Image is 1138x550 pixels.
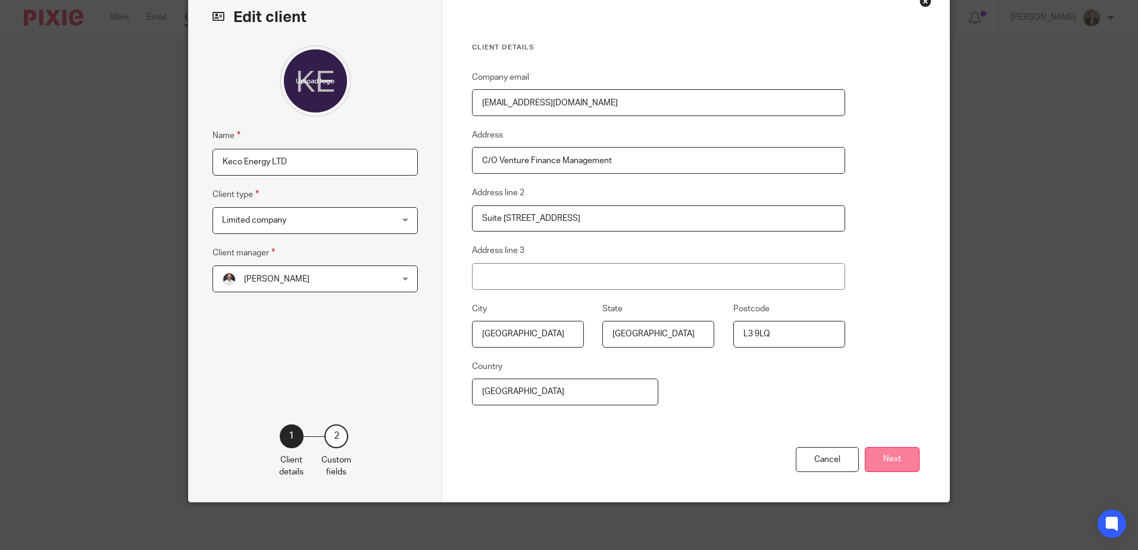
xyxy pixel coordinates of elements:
label: Address line 2 [472,187,524,199]
label: City [472,303,487,315]
p: Custom fields [321,454,351,479]
label: State [602,303,623,315]
h3: Client details [472,43,845,52]
label: Name [212,129,240,142]
h2: Edit client [212,7,418,27]
label: Address [472,129,503,141]
div: Cancel [796,447,859,473]
label: Postcode [733,303,770,315]
label: Address line 3 [472,245,524,257]
label: Company email [472,71,529,83]
span: [PERSON_NAME] [244,275,309,283]
div: 1 [280,424,304,448]
span: Limited company [222,216,286,224]
label: Client manager [212,246,275,260]
label: Client type [212,187,259,201]
img: dom%20slack.jpg [222,272,236,286]
label: Country [472,361,502,373]
div: 2 [324,424,348,448]
p: Client details [279,454,304,479]
button: Next [865,447,920,473]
